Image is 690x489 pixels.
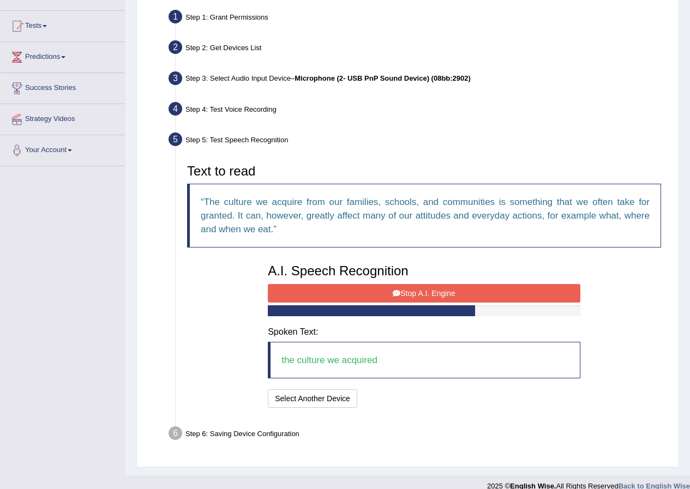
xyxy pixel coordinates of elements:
[1,135,125,162] a: Your Account
[164,99,674,123] div: Step 4: Test Voice Recording
[268,327,580,337] h4: Spoken Text:
[164,129,674,153] div: Step 5: Test Speech Recognition
[268,342,580,378] blockquote: the culture we acquired
[164,68,674,92] div: Step 3: Select Audio Input Device
[268,264,580,278] h3: A.I. Speech Recognition
[268,284,580,303] button: Stop A.I. Engine
[1,11,125,38] a: Tests
[164,423,674,447] div: Step 6: Saving Device Configuration
[268,389,357,408] button: Select Another Device
[295,74,471,82] b: Microphone (2- USB PnP Sound Device) (08bb:2902)
[164,37,674,61] div: Step 2: Get Devices List
[1,104,125,131] a: Strategy Videos
[201,197,650,234] q: The culture we acquire from our families, schools, and communities is something that we often tak...
[291,74,471,82] span: –
[187,164,661,178] h3: Text to read
[164,7,674,31] div: Step 1: Grant Permissions
[1,73,125,100] a: Success Stories
[1,42,125,69] a: Predictions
